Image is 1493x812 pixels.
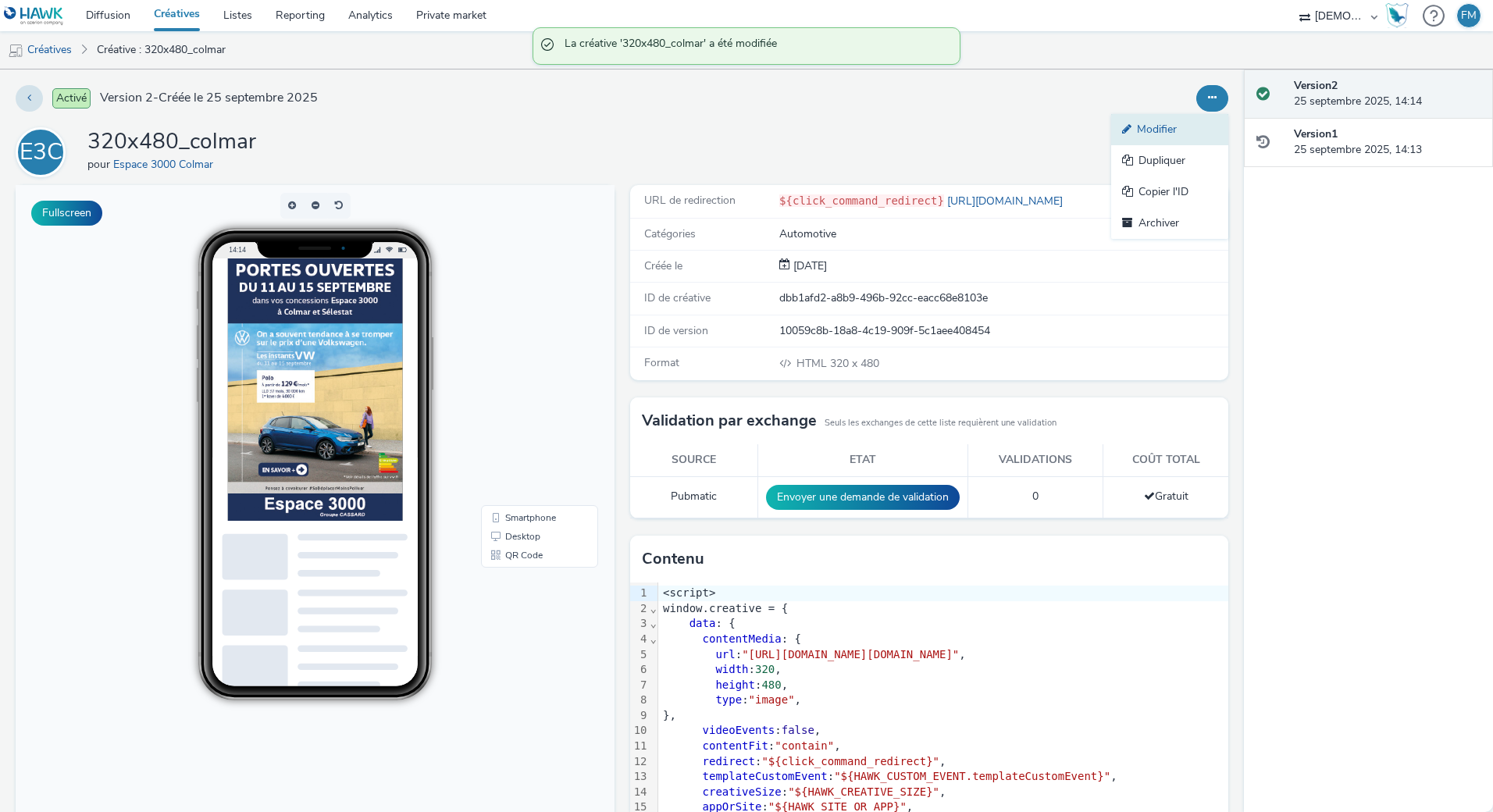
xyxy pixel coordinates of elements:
div: 12 [630,754,650,770]
span: 0 [1032,489,1039,504]
div: 2 [630,601,650,617]
img: Hawk Academy [1385,3,1409,28]
span: redirect [703,755,755,767]
th: Source [630,444,758,476]
span: Gratuit [1144,489,1188,504]
a: Hawk Academy [1385,3,1415,28]
div: Création 25 septembre 2025, 14:13 [790,258,827,274]
div: 8 [630,693,650,708]
button: Fullscreen [31,201,102,226]
th: Coût total [1103,444,1229,476]
span: "${HAWK_CUSTOM_EVENT.templateCustomEvent}" [834,770,1110,782]
a: Créative : 320x480_colmar [89,31,233,69]
div: : { [658,632,1228,647]
span: "${click_command_redirect}" [761,755,939,767]
span: url [715,648,735,661]
span: Desktop [490,347,525,356]
div: 11 [630,739,650,754]
strong: Version 1 [1294,126,1338,141]
th: Etat [758,444,968,476]
span: 320 [755,663,775,675]
th: Validations [968,444,1103,476]
span: [DATE] [790,258,827,273]
span: type [715,693,742,706]
span: QR Code [490,365,527,375]
li: Desktop [469,342,579,361]
div: Automotive [779,226,1227,242]
code: ${click_command_redirect} [779,194,944,207]
a: Espace 3000 Colmar [113,157,219,172]
div: 3 [630,616,650,632]
span: ID de version [644,323,708,338]
a: Modifier [1111,114,1228,145]
span: Catégories [644,226,696,241]
div: : , [658,769,1228,785]
div: : , [658,739,1228,754]
div: 14 [630,785,650,800]
span: Version 2 - Créée le 25 septembre 2025 [100,89,318,107]
span: "[URL][DOMAIN_NAME][DOMAIN_NAME]" [742,648,959,661]
div: 5 [630,647,650,663]
a: Archiver [1111,208,1228,239]
div: dbb1afd2-a8b9-496b-92cc-eacc68e8103e [779,290,1227,306]
strong: Version 2 [1294,78,1338,93]
span: 14:14 [213,60,230,69]
span: templateCustomEvent [703,770,828,782]
div: 9 [630,708,650,724]
span: 480 [761,678,781,691]
small: Seuls les exchanges de cette liste requièrent une validation [825,417,1057,429]
span: Fold line [650,602,657,614]
div: 10059c8b-18a8-4c19-909f-5c1aee408454 [779,323,1227,339]
div: : , [658,693,1228,708]
div: 4 [630,632,650,647]
div: : , [658,754,1228,770]
div: <script> [658,586,1228,601]
span: 320 x 480 [795,356,879,371]
div: 6 [630,662,650,678]
div: 7 [630,678,650,693]
div: window.creative = { [658,601,1228,617]
span: data [689,617,716,629]
span: height [715,678,755,691]
div: 10 [630,723,650,739]
a: Dupliquer [1111,145,1228,176]
span: "${HAWK_CREATIVE_SIZE}" [788,785,939,798]
span: "contain" [775,739,834,752]
div: 25 septembre 2025, 14:14 [1294,78,1481,110]
span: creativeSize [703,785,782,798]
div: : , [658,662,1228,678]
div: 13 [630,769,650,785]
img: undefined Logo [4,6,64,26]
h3: Validation par exchange [642,409,817,433]
span: Fold line [650,632,657,645]
div: FM [1461,4,1477,27]
li: Smartphone [469,323,579,342]
h3: Contenu [642,547,704,571]
div: 1 [630,586,650,601]
a: [URL][DOMAIN_NAME] [944,194,1069,208]
div: : { [658,616,1228,632]
span: "image" [749,693,795,706]
span: Fold line [650,617,657,629]
span: La créative '320x480_colmar' a été modifiée [565,36,944,56]
div: : , [658,785,1228,800]
h1: 320x480_colmar [87,127,256,157]
li: QR Code [469,361,579,379]
a: E3C [16,144,72,159]
div: }, [658,708,1228,724]
a: Copier l'ID [1111,176,1228,208]
div: : , [658,647,1228,663]
span: Créée le [644,258,682,273]
span: contentMedia [703,632,782,645]
div: E3C [20,130,62,174]
span: contentFit [703,739,768,752]
div: : , [658,678,1228,693]
span: videoEvents [703,724,775,736]
div: 25 septembre 2025, 14:13 [1294,126,1481,158]
div: : , [658,723,1228,739]
span: Activé [52,88,91,109]
img: mobile [8,43,23,59]
span: ID de créative [644,290,711,305]
span: HTML [796,356,830,371]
